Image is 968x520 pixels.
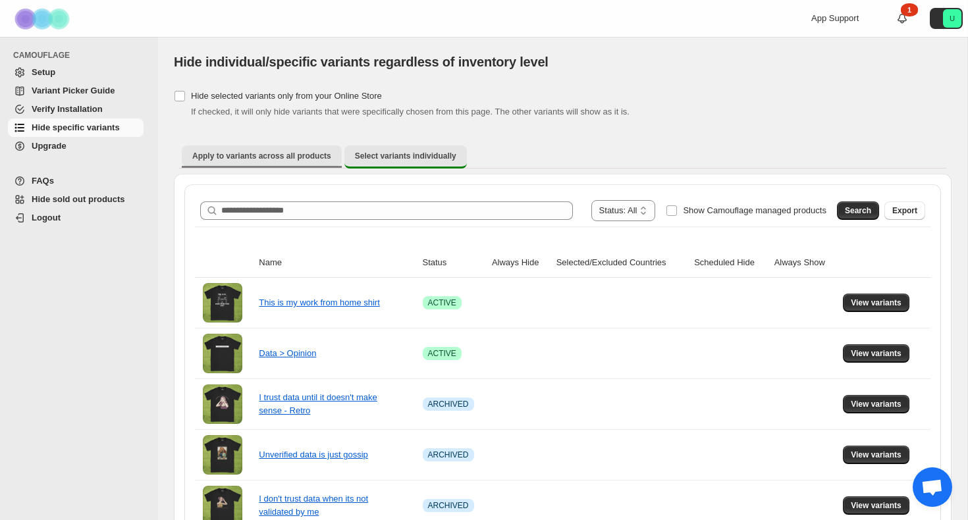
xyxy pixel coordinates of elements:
span: Variant Picker Guide [32,86,115,95]
a: Open chat [913,467,952,507]
div: 1 [901,3,918,16]
span: If checked, it will only hide variants that were specifically chosen from this page. The other va... [191,107,630,117]
a: Variant Picker Guide [8,82,144,100]
span: Search [845,205,871,216]
a: FAQs [8,172,144,190]
img: Camouflage [11,1,76,37]
span: View variants [851,348,901,359]
button: View variants [843,446,909,464]
th: Name [255,248,418,278]
a: Upgrade [8,137,144,155]
button: View variants [843,294,909,312]
span: ACTIVE [428,298,456,308]
span: View variants [851,399,901,409]
span: Show Camouflage managed products [683,205,826,215]
span: CAMOUFLAGE [13,50,149,61]
span: FAQs [32,176,54,186]
img: Unverified data is just gossip [203,435,242,475]
button: Apply to variants across all products [182,145,342,167]
span: Hide sold out products [32,194,125,204]
span: Upgrade [32,141,67,151]
span: Logout [32,213,61,222]
text: U [950,14,955,22]
a: This is my work from home shirt [259,298,379,307]
button: View variants [843,496,909,515]
span: ARCHIVED [428,399,469,409]
a: Data > Opinion [259,348,316,358]
img: Data > Opinion [203,334,242,373]
span: Avatar with initials U [943,9,961,28]
span: View variants [851,500,901,511]
button: Search [837,201,879,220]
img: I trust data until it doesn't make sense - Retro [203,384,242,424]
a: Setup [8,63,144,82]
span: ACTIVE [428,348,456,359]
a: 1 [896,12,909,25]
img: This is my work from home shirt [203,283,242,323]
button: View variants [843,344,909,363]
a: Hide sold out products [8,190,144,209]
a: Hide specific variants [8,118,144,137]
span: Hide selected variants only from your Online Store [191,91,382,101]
span: Select variants individually [355,151,456,161]
span: Hide specific variants [32,122,120,132]
span: App Support [811,13,859,23]
button: View variants [843,395,909,413]
span: Verify Installation [32,104,103,114]
span: View variants [851,450,901,460]
button: Select variants individually [344,145,467,169]
th: Always Show [770,248,840,278]
span: Apply to variants across all products [192,151,331,161]
a: I trust data until it doesn't make sense - Retro [259,392,377,415]
th: Selected/Excluded Countries [552,248,690,278]
span: View variants [851,298,901,308]
button: Avatar with initials U [930,8,963,29]
a: Unverified data is just gossip [259,450,367,459]
span: Setup [32,67,55,77]
th: Always Hide [488,248,552,278]
a: Logout [8,209,144,227]
button: Export [884,201,925,220]
span: Export [892,205,917,216]
span: ARCHIVED [428,500,469,511]
th: Status [419,248,488,278]
span: ARCHIVED [428,450,469,460]
span: Hide individual/specific variants regardless of inventory level [174,55,549,69]
th: Scheduled Hide [690,248,770,278]
a: Verify Installation [8,100,144,118]
a: I don't trust data when its not validated by me [259,494,368,517]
